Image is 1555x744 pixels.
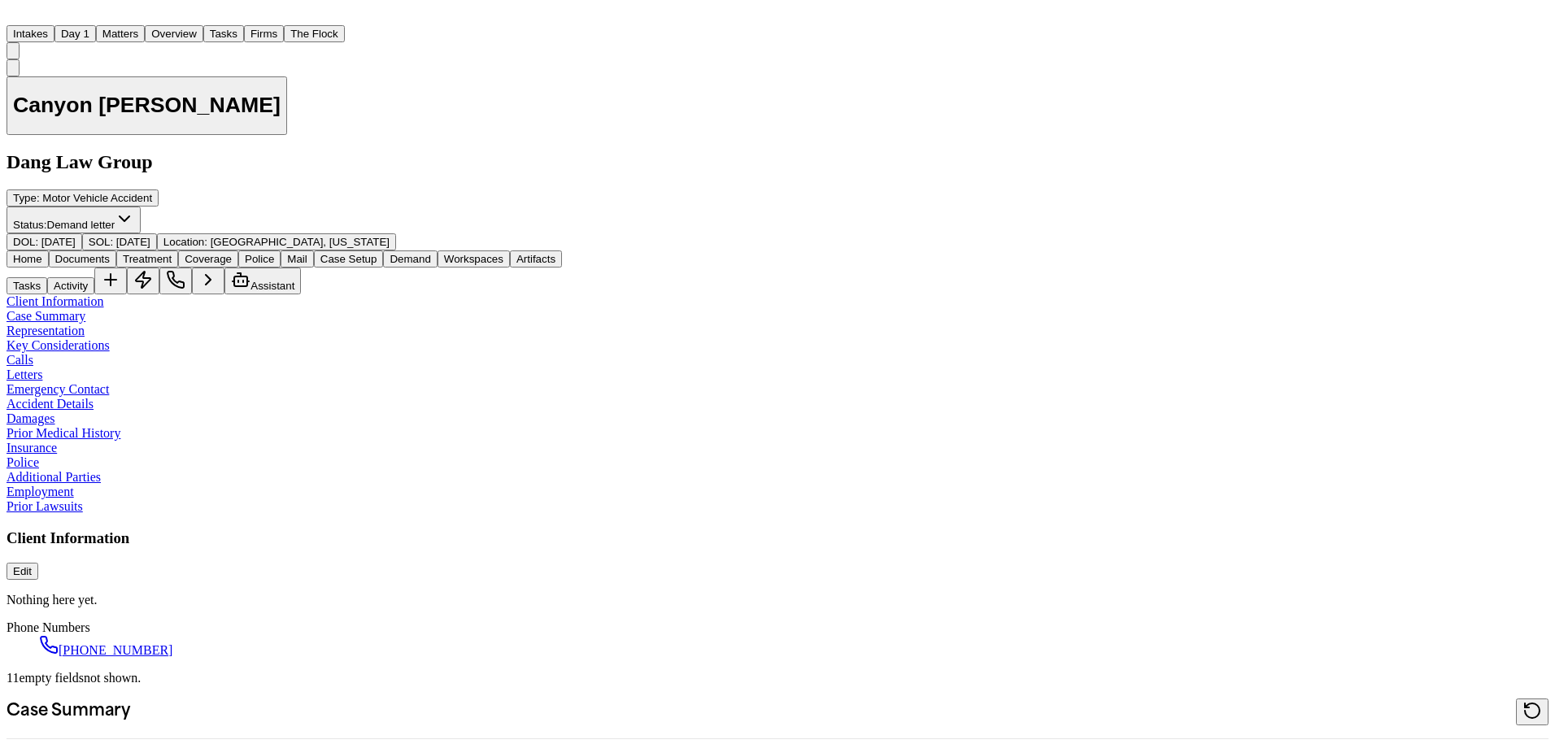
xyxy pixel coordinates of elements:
[444,253,503,265] span: Workspaces
[284,25,345,42] button: The Flock
[224,268,301,294] button: Assistant
[41,236,76,248] span: [DATE]
[7,485,74,498] a: Employment
[284,26,345,40] a: The Flock
[163,236,207,248] span: Location :
[13,219,47,231] span: Status:
[89,236,113,248] span: SOL :
[145,25,203,42] button: Overview
[7,353,33,367] a: Calls
[7,277,47,294] button: Tasks
[54,26,96,40] a: Day 1
[7,397,94,411] a: Accident Details
[7,25,54,42] button: Intakes
[7,620,90,634] span: Phone Numbers
[7,593,1548,607] p: Nothing here yet.
[185,253,232,265] span: Coverage
[7,309,85,323] a: Case Summary
[96,26,145,40] a: Matters
[13,565,32,577] span: Edit
[7,151,1548,173] h2: Dang Law Group
[7,233,82,250] button: Edit DOL: 2025-03-14
[7,455,39,469] a: Police
[390,253,430,265] span: Demand
[82,233,157,250] button: Edit SOL: 2027-03-14
[54,25,96,42] button: Day 1
[7,7,26,22] img: Finch Logo
[7,563,38,580] button: Edit
[7,189,159,207] button: Edit Type: Motor Vehicle Accident
[123,253,172,265] span: Treatment
[55,253,110,265] span: Documents
[145,26,203,40] a: Overview
[94,268,127,294] button: Add Task
[157,233,396,250] button: Edit Location: Austin, Texas
[7,499,83,513] a: Prior Lawsuits
[250,280,294,292] span: Assistant
[516,253,555,265] span: Artifacts
[7,324,85,337] a: Representation
[7,11,26,24] a: Home
[7,76,287,136] button: Edit matter name
[7,338,110,352] a: Key Considerations
[159,268,192,294] button: Make a Call
[244,26,284,40] a: Firms
[320,253,377,265] span: Case Setup
[287,253,307,265] span: Mail
[244,25,284,42] button: Firms
[7,698,130,725] h2: Case Summary
[13,93,281,118] h1: Canyon [PERSON_NAME]
[7,26,54,40] a: Intakes
[7,470,101,484] a: Additional Parties
[7,207,141,233] button: Change status from Demand letter
[211,236,390,248] span: [GEOGRAPHIC_DATA], [US_STATE]
[13,253,42,265] span: Home
[47,277,94,294] button: Activity
[7,368,42,381] a: Letters
[7,59,20,76] button: Copy Matter ID
[127,268,159,294] button: Create Immediate Task
[39,643,172,657] a: Call 1 (512) 420-7673
[7,426,120,440] a: Prior Medical History
[13,192,40,204] span: Type :
[7,529,1548,547] h3: Client Information
[7,671,1548,685] p: 11 empty fields not shown.
[7,411,55,425] a: Damages
[47,219,115,231] span: Demand letter
[203,25,244,42] button: Tasks
[7,294,104,308] a: Client Information
[42,192,152,204] span: Motor Vehicle Accident
[13,236,38,248] span: DOL :
[96,25,145,42] button: Matters
[116,236,150,248] span: [DATE]
[7,382,109,396] a: Emergency Contact
[245,253,274,265] span: Police
[203,26,244,40] a: Tasks
[7,441,57,455] a: Insurance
